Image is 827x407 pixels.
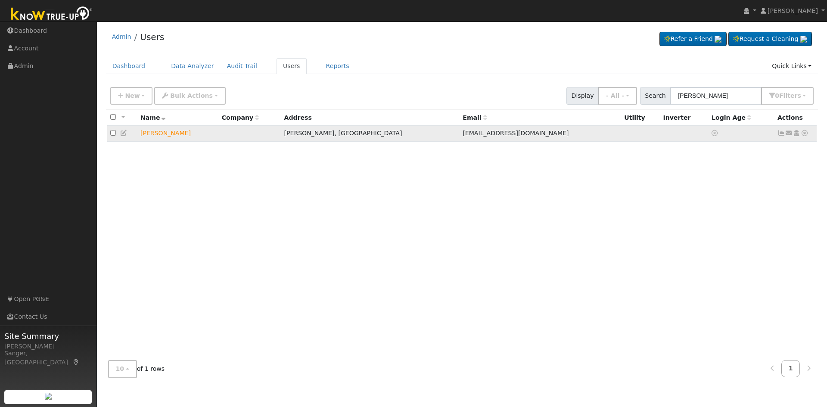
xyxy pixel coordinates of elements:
[140,32,164,42] a: Users
[670,87,762,105] input: Search
[284,113,457,122] div: Address
[112,33,131,40] a: Admin
[761,87,814,105] button: 0Filters
[137,126,219,142] td: Lead
[793,130,800,137] a: Login As
[781,360,800,377] a: 1
[640,87,671,105] span: Search
[797,92,801,99] span: s
[110,87,153,105] button: New
[463,130,569,137] span: [EMAIL_ADDRESS][DOMAIN_NAME]
[4,349,92,367] div: Sanger, [GEOGRAPHIC_DATA]
[320,58,356,74] a: Reports
[800,36,807,43] img: retrieve
[801,129,808,138] a: Other actions
[170,92,213,99] span: Bulk Actions
[222,114,259,121] span: Company name
[72,359,80,366] a: Map
[598,87,637,105] button: - All -
[108,360,165,378] span: of 1 rows
[779,92,801,99] span: Filter
[125,92,140,99] span: New
[154,87,225,105] button: Bulk Actions
[4,330,92,342] span: Site Summary
[663,113,706,122] div: Inverter
[277,58,307,74] a: Users
[463,114,487,121] span: Email
[712,130,719,137] a: No login access
[785,129,793,138] a: tsuboim@yahoo.com
[140,114,166,121] span: Name
[165,58,221,74] a: Data Analyzer
[116,365,124,372] span: 10
[45,393,52,400] img: retrieve
[566,87,599,105] span: Display
[108,360,137,378] button: 10
[777,130,785,137] a: Not connected
[765,58,818,74] a: Quick Links
[281,126,460,142] td: [PERSON_NAME], [GEOGRAPHIC_DATA]
[768,7,818,14] span: [PERSON_NAME]
[712,114,751,121] span: Days since last login
[715,36,721,43] img: retrieve
[659,32,727,47] a: Refer a Friend
[777,113,814,122] div: Actions
[624,113,657,122] div: Utility
[728,32,812,47] a: Request a Cleaning
[221,58,264,74] a: Audit Trail
[106,58,152,74] a: Dashboard
[120,130,128,137] a: Edit User
[6,5,97,24] img: Know True-Up
[4,342,92,351] div: [PERSON_NAME]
